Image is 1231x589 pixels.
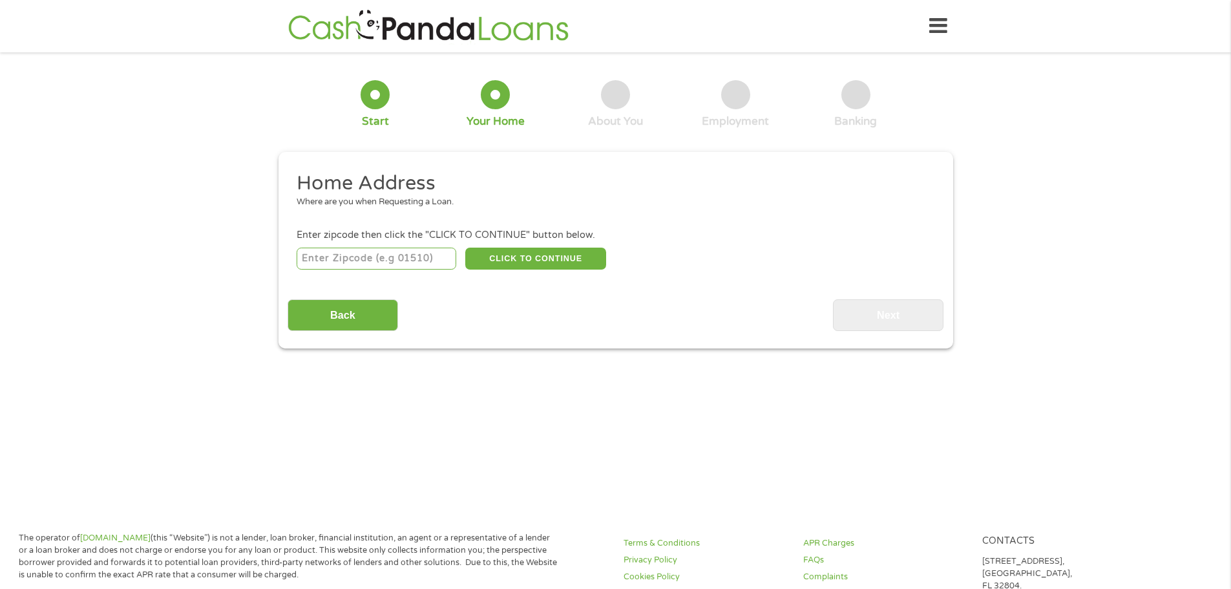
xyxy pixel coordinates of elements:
div: Where are you when Requesting a Loan. [297,196,925,209]
div: About You [588,114,643,129]
a: [DOMAIN_NAME] [80,533,151,543]
input: Back [288,299,398,331]
a: Cookies Policy [624,571,788,583]
div: Banking [834,114,877,129]
p: The operator of (this “Website”) is not a lender, loan broker, financial institution, an agent or... [19,532,558,581]
div: Employment [702,114,769,129]
div: Start [362,114,389,129]
h2: Home Address [297,171,925,197]
a: Privacy Policy [624,554,788,566]
input: Enter Zipcode (e.g 01510) [297,248,456,270]
a: Complaints [803,571,967,583]
div: Enter zipcode then click the "CLICK TO CONTINUE" button below. [297,228,934,242]
h4: Contacts [982,535,1146,548]
button: CLICK TO CONTINUE [465,248,606,270]
img: GetLoanNow Logo [284,8,573,45]
a: Terms & Conditions [624,537,788,550]
a: FAQs [803,554,967,566]
input: Next [833,299,943,331]
div: Your Home [467,114,525,129]
a: APR Charges [803,537,967,550]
